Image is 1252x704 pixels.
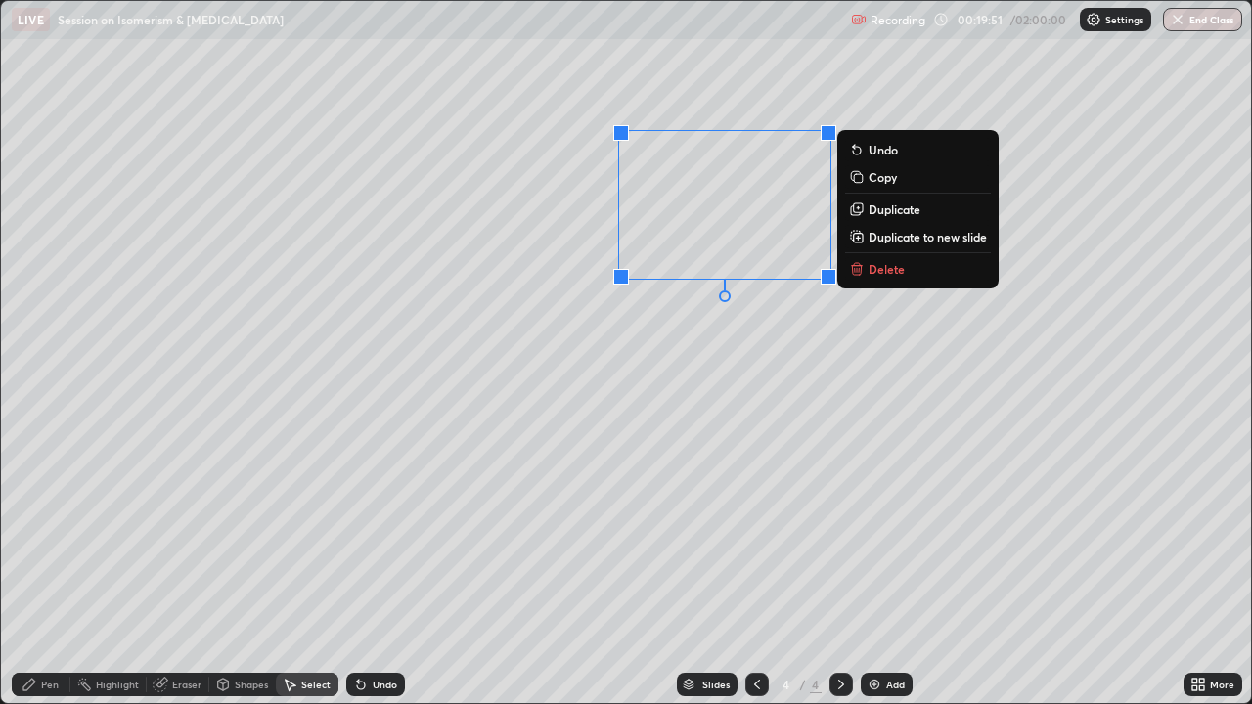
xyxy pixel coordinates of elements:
div: Eraser [172,680,201,689]
button: Duplicate to new slide [845,225,991,248]
div: 4 [777,679,796,690]
button: Undo [845,138,991,161]
p: Delete [869,261,905,277]
button: End Class [1163,8,1242,31]
div: Highlight [96,680,139,689]
div: Select [301,680,331,689]
div: / [800,679,806,690]
p: Session on Isomerism & [MEDICAL_DATA] [58,12,284,27]
button: Delete [845,257,991,281]
p: Settings [1105,15,1143,24]
p: Duplicate [869,201,920,217]
div: Undo [373,680,397,689]
img: recording.375f2c34.svg [851,12,867,27]
div: Shapes [235,680,268,689]
div: 4 [810,676,822,693]
div: Add [886,680,905,689]
img: class-settings-icons [1086,12,1101,27]
div: Slides [702,680,730,689]
img: end-class-cross [1170,12,1185,27]
div: Pen [41,680,59,689]
div: More [1210,680,1234,689]
p: LIVE [18,12,44,27]
p: Recording [871,13,925,27]
p: Undo [869,142,898,157]
button: Copy [845,165,991,189]
p: Duplicate to new slide [869,229,987,244]
button: Duplicate [845,198,991,221]
img: add-slide-button [867,677,882,692]
p: Copy [869,169,897,185]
